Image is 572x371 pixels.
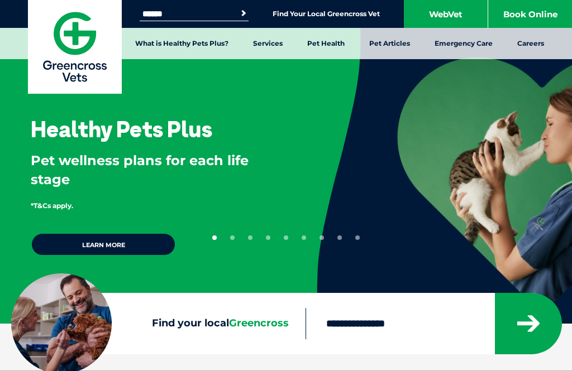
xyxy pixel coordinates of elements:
[357,28,422,59] a: Pet Articles
[295,28,357,59] a: Pet Health
[238,8,249,19] button: Search
[212,235,217,240] button: 1 of 9
[302,235,306,240] button: 6 of 9
[31,233,176,256] a: Learn more
[266,235,270,240] button: 4 of 9
[229,317,289,329] span: Greencross
[123,28,241,59] a: What is Healthy Pets Plus?
[241,28,295,59] a: Services
[355,235,360,240] button: 9 of 9
[248,235,252,240] button: 3 of 9
[505,28,556,59] a: Careers
[337,235,342,240] button: 8 of 9
[31,118,212,140] h3: Healthy Pets Plus
[422,28,505,59] a: Emergency Care
[284,235,288,240] button: 5 of 9
[273,9,380,18] a: Find Your Local Greencross Vet
[31,201,73,210] span: *T&Cs apply.
[31,151,280,189] p: Pet wellness plans for each life stage
[320,235,324,240] button: 7 of 9
[11,317,306,330] label: Find your local
[230,235,235,240] button: 2 of 9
